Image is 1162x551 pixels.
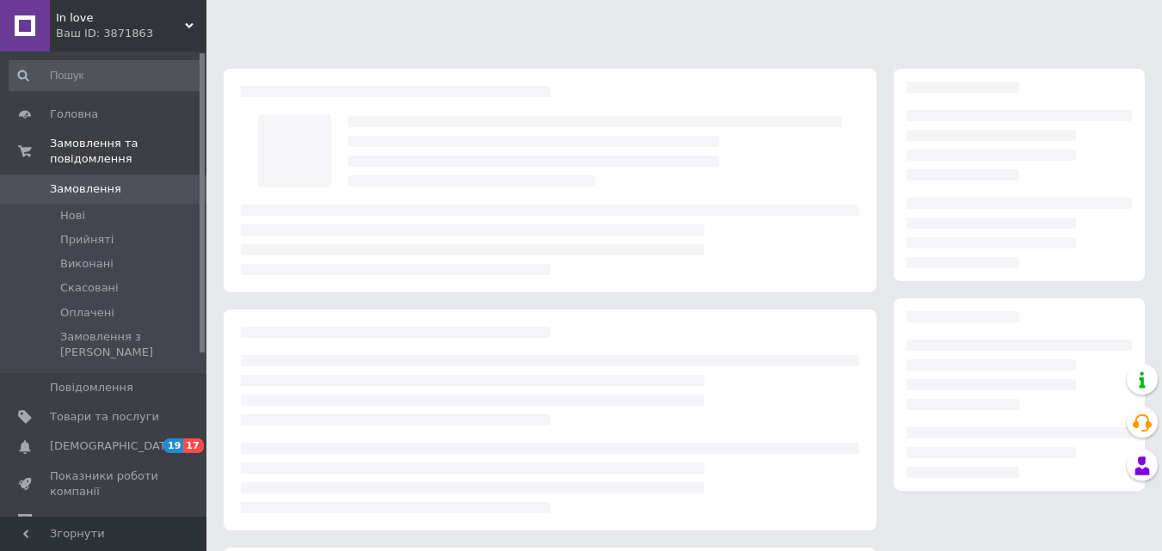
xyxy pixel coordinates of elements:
[60,280,119,296] span: Скасовані
[50,380,133,395] span: Повідомлення
[50,136,206,167] span: Замовлення та повідомлення
[50,107,98,122] span: Головна
[60,208,85,223] span: Нові
[50,513,95,529] span: Відгуки
[50,409,159,425] span: Товари та послуги
[56,26,206,41] div: Ваш ID: 3871863
[56,10,185,26] span: In love
[60,329,201,360] span: Замовлення з [PERSON_NAME]
[163,438,183,453] span: 19
[60,232,114,248] span: Прийняті
[60,305,114,321] span: Оплачені
[60,256,114,272] span: Виконані
[50,468,159,499] span: Показники роботи компанії
[9,60,203,91] input: Пошук
[50,181,121,197] span: Замовлення
[50,438,177,454] span: [DEMOGRAPHIC_DATA]
[183,438,203,453] span: 17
